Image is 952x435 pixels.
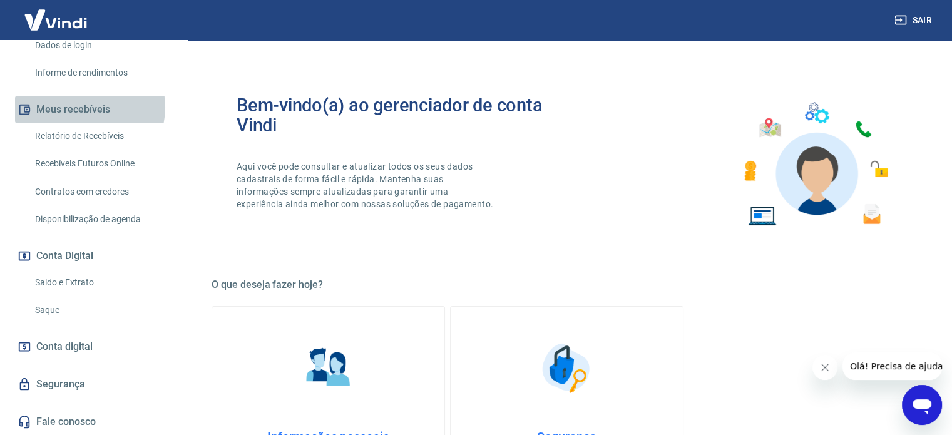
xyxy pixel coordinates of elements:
[30,207,172,232] a: Disponibilização de agenda
[30,123,172,149] a: Relatório de Recebíveis
[30,297,172,323] a: Saque
[237,95,567,135] h2: Bem-vindo(a) ao gerenciador de conta Vindi
[15,371,172,398] a: Segurança
[15,96,172,123] button: Meus recebíveis
[30,60,172,86] a: Informe de rendimentos
[297,337,360,399] img: Informações pessoais
[212,279,922,291] h5: O que deseja fazer hoje?
[15,242,172,270] button: Conta Digital
[237,160,496,210] p: Aqui você pode consultar e atualizar todos os seus dados cadastrais de forma fácil e rápida. Mant...
[15,1,96,39] img: Vindi
[536,337,598,399] img: Segurança
[30,179,172,205] a: Contratos com credores
[30,33,172,58] a: Dados de login
[36,338,93,356] span: Conta digital
[30,270,172,295] a: Saldo e Extrato
[30,151,172,177] a: Recebíveis Futuros Online
[902,385,942,425] iframe: Botão para abrir a janela de mensagens
[892,9,937,32] button: Sair
[8,9,105,19] span: Olá! Precisa de ajuda?
[812,355,837,380] iframe: Fechar mensagem
[733,95,897,233] img: Imagem de um avatar masculino com diversos icones exemplificando as funcionalidades do gerenciado...
[15,333,172,361] a: Conta digital
[842,352,942,380] iframe: Mensagem da empresa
